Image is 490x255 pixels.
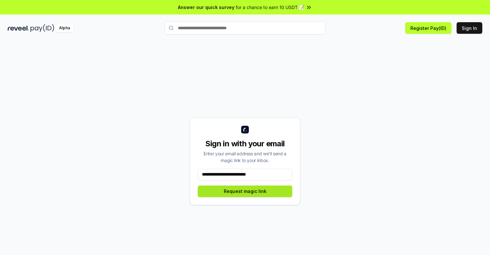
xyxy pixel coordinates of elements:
button: Register Pay(ID) [405,22,451,34]
div: Enter your email address and we’ll send a magic link to your inbox. [198,150,292,164]
div: Alpha [56,24,74,32]
img: logo_small [241,126,249,133]
span: for a chance to earn 10 USDT 📝 [236,4,304,11]
span: Answer our quick survey [178,4,234,11]
button: Sign In [457,22,482,34]
button: Request magic link [198,186,292,197]
img: reveel_dark [8,24,29,32]
div: Sign in with your email [198,139,292,149]
img: pay_id [31,24,54,32]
